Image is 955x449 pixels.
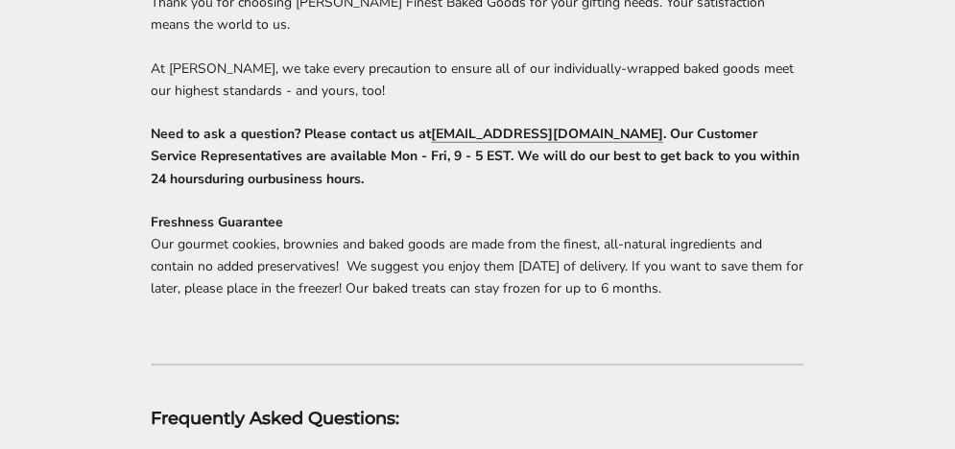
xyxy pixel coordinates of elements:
[15,376,199,434] iframe: Sign Up via Text for Offers
[432,125,664,143] a: [EMAIL_ADDRESS][DOMAIN_NAME]
[205,170,269,188] span: during our
[152,59,795,100] span: At [PERSON_NAME], we take every precaution to ensure all of our individually-wrapped baked goods ...
[269,170,365,188] span: business hours.
[152,125,800,187] span: . Our Customer Service Representatives are available Mon - Fri, 9 - 5 EST. We will do our best to...
[152,125,800,187] strong: Need to ask a question? Please contact us at
[152,408,400,429] strong: Frequently Asked Questions:
[152,213,284,231] strong: Freshness Guarantee
[152,211,804,299] p: Our gourmet cookies, brownies and baked goods are made from the finest, all-natural ingredients a...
